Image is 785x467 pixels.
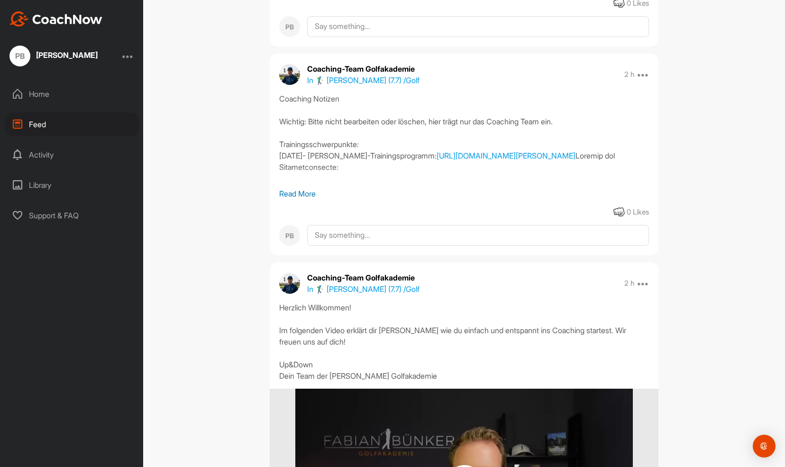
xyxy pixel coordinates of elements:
div: Home [5,82,139,106]
div: Feed [5,112,139,136]
p: In 🏌‍♂ [PERSON_NAME] (7.7) / Golf [307,75,420,86]
div: Activity [5,143,139,167]
div: PB [9,46,30,66]
div: 0 Likes [627,207,649,218]
img: avatar [279,273,300,294]
div: Support & FAQ [5,204,139,227]
p: Coaching-Team Golfakademie [307,63,420,75]
div: Open Intercom Messenger [753,435,776,458]
div: [PERSON_NAME] [36,51,98,59]
div: PB [279,16,300,37]
a: [URL][DOMAIN_NAME][PERSON_NAME] [437,151,575,160]
p: Coaching-Team Golfakademie [307,272,420,283]
p: 2 h [624,279,634,288]
img: avatar [279,64,300,85]
div: Library [5,173,139,197]
div: Coaching Notizen Wichtig: Bitte nicht bearbeiten oder löschen, hier trägt nur das Coaching Team e... [279,93,649,188]
p: 2 h [624,70,634,79]
p: In 🏌‍♂ [PERSON_NAME] (7.7) / Golf [307,283,420,295]
div: PB [279,225,300,246]
div: Herzlich Willkommen! Im folgenden Video erklärt dir [PERSON_NAME] wie du einfach und entspannt in... [279,302,649,382]
p: Read More [279,188,649,199]
img: CoachNow [9,11,102,27]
